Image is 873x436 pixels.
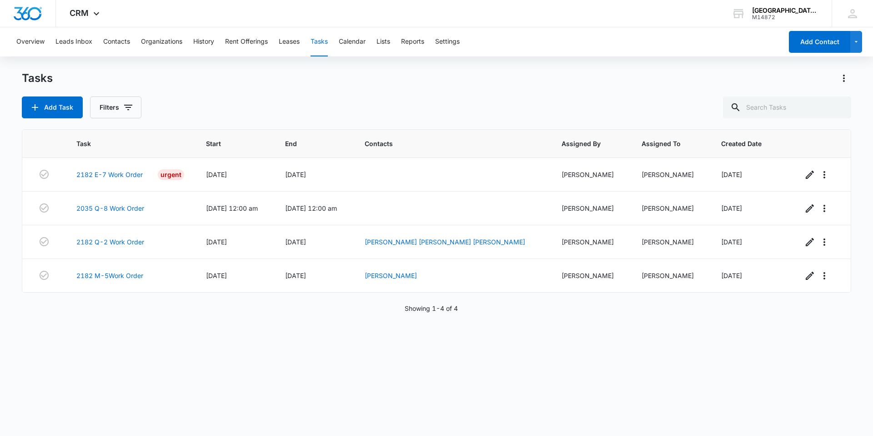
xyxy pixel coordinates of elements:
[562,170,620,179] div: [PERSON_NAME]
[752,7,818,14] div: account name
[285,171,306,178] span: [DATE]
[76,170,143,179] a: 2182 E-7 Work Order
[642,203,700,213] div: [PERSON_NAME]
[752,14,818,20] div: account id
[90,96,141,118] button: Filters
[401,27,424,56] button: Reports
[76,237,144,247] a: 2182 Q-2 Work Order
[721,204,742,212] span: [DATE]
[22,71,53,85] h1: Tasks
[206,272,227,279] span: [DATE]
[789,31,850,53] button: Add Contact
[206,238,227,246] span: [DATE]
[721,272,742,279] span: [DATE]
[339,27,366,56] button: Calendar
[721,171,742,178] span: [DATE]
[721,139,768,148] span: Created Date
[206,139,251,148] span: Start
[193,27,214,56] button: History
[365,139,527,148] span: Contacts
[562,139,607,148] span: Assigned By
[103,27,130,56] button: Contacts
[206,204,258,212] span: [DATE] 12:00 am
[285,139,330,148] span: End
[723,96,851,118] input: Search Tasks
[76,203,144,213] a: 2035 Q-8 Work Order
[285,204,337,212] span: [DATE] 12:00 am
[55,27,92,56] button: Leads Inbox
[405,304,458,313] p: Showing 1-4 of 4
[70,8,89,18] span: CRM
[721,238,742,246] span: [DATE]
[158,169,184,180] div: Urgent
[562,271,620,280] div: [PERSON_NAME]
[435,27,460,56] button: Settings
[22,96,83,118] button: Add Task
[141,27,182,56] button: Organizations
[562,203,620,213] div: [PERSON_NAME]
[365,272,417,279] a: [PERSON_NAME]
[285,272,306,279] span: [DATE]
[279,27,300,56] button: Leases
[76,139,171,148] span: Task
[206,171,227,178] span: [DATE]
[642,237,700,247] div: [PERSON_NAME]
[562,237,620,247] div: [PERSON_NAME]
[837,71,851,86] button: Actions
[642,271,700,280] div: [PERSON_NAME]
[376,27,390,56] button: Lists
[642,170,700,179] div: [PERSON_NAME]
[16,27,45,56] button: Overview
[285,238,306,246] span: [DATE]
[76,271,143,280] a: 2182 M-5Work Order
[365,238,525,246] a: [PERSON_NAME] [PERSON_NAME] [PERSON_NAME]
[311,27,328,56] button: Tasks
[225,27,268,56] button: Rent Offerings
[642,139,687,148] span: Assigned To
